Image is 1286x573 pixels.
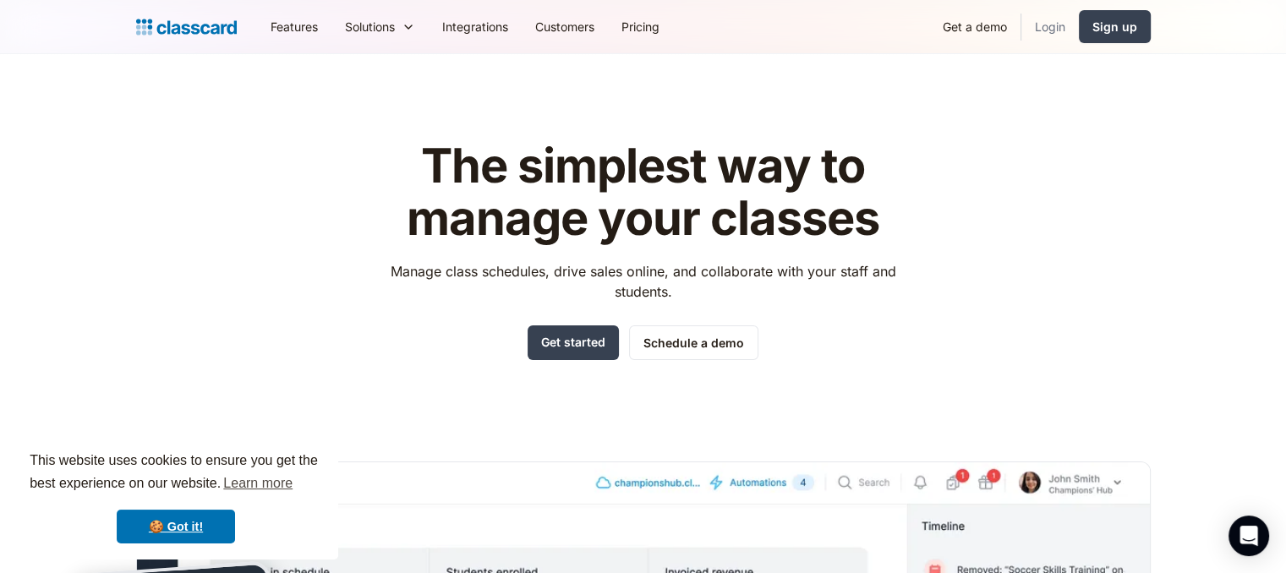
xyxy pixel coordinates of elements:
span: This website uses cookies to ensure you get the best experience on our website. [30,450,322,496]
a: Customers [522,8,608,46]
div: Open Intercom Messenger [1229,516,1269,556]
a: Logo [136,15,237,39]
a: dismiss cookie message [117,510,235,543]
a: Sign up [1079,10,1151,43]
a: Get a demo [929,8,1021,46]
div: Solutions [331,8,429,46]
a: Schedule a demo [629,325,758,360]
a: Get started [528,325,619,360]
div: Solutions [345,18,395,35]
div: cookieconsent [14,434,338,559]
div: Sign up [1092,18,1137,35]
a: learn more about cookies [221,471,295,496]
a: Integrations [429,8,522,46]
a: Features [257,8,331,46]
a: Login [1021,8,1079,46]
p: Manage class schedules, drive sales online, and collaborate with your staff and students. [375,261,911,302]
h1: The simplest way to manage your classes [375,140,911,244]
a: Pricing [608,8,673,46]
